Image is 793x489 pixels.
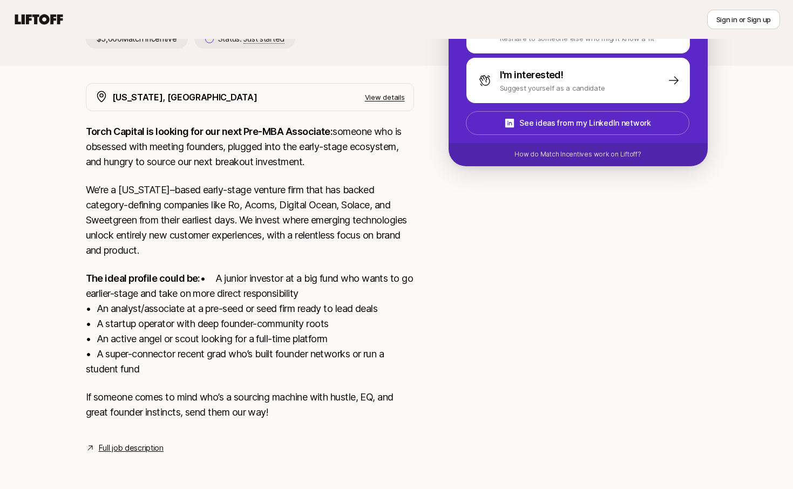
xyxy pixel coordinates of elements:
[466,111,689,135] button: See ideas from my LinkedIn network
[86,390,414,420] p: If someone comes to mind who’s a sourcing machine with hustle, EQ, and great founder instincts, s...
[707,10,780,29] button: Sign in or Sign up
[86,182,414,258] p: We’re a [US_STATE]–based early-stage venture firm that has backed category-defining companies lik...
[86,271,414,377] p: • A junior investor at a big fund who wants to go earlier-stage and take on more direct responsib...
[86,126,333,137] strong: Torch Capital is looking for our next Pre-MBA Associate:
[218,32,284,45] p: Status:
[500,67,564,83] p: I'm interested!
[514,150,641,159] p: How do Match Incentives work on Liftoff?
[519,117,650,130] p: See ideas from my LinkedIn network
[86,273,200,284] strong: The ideal profile could be:
[365,92,405,103] p: View details
[86,124,414,169] p: someone who is obsessed with meeting founders, plugged into the early-stage ecosystem, and hungry...
[99,442,164,454] a: Full job description
[243,34,284,44] span: Just started
[86,29,188,49] p: $5,000 Match Incentive
[112,90,257,104] p: [US_STATE], [GEOGRAPHIC_DATA]
[500,83,605,93] p: Suggest yourself as a candidate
